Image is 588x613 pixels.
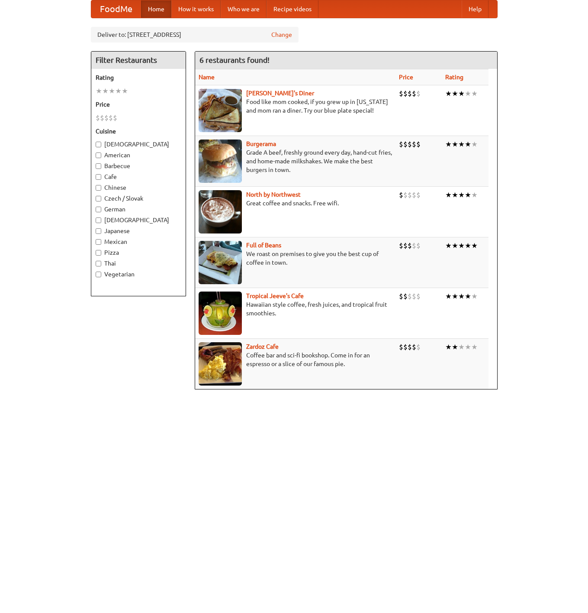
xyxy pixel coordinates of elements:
[96,207,101,212] input: German
[122,86,128,96] li: ★
[452,190,458,200] li: ★
[171,0,221,18] a: How it works
[408,292,412,301] li: $
[399,139,403,149] li: $
[412,241,416,250] li: $
[412,89,416,98] li: $
[471,139,478,149] li: ★
[445,139,452,149] li: ★
[399,342,403,352] li: $
[416,292,421,301] li: $
[96,174,101,180] input: Cafe
[102,86,109,96] li: ★
[199,139,242,183] img: burgerama.jpg
[458,89,465,98] li: ★
[408,190,412,200] li: $
[465,342,471,352] li: ★
[416,89,421,98] li: $
[403,139,408,149] li: $
[399,241,403,250] li: $
[96,73,181,82] h5: Rating
[96,185,101,191] input: Chinese
[96,194,181,203] label: Czech / Slovak
[465,241,471,250] li: ★
[452,89,458,98] li: ★
[458,241,465,250] li: ★
[96,196,101,201] input: Czech / Slovak
[96,216,181,224] label: [DEMOGRAPHIC_DATA]
[199,97,392,115] p: Food like mom cooked, if you grew up in [US_STATE] and mom ran a diner. Try our blue plate special!
[445,74,463,81] a: Rating
[445,342,452,352] li: ★
[199,190,242,234] img: north.jpg
[246,343,279,350] a: Zardoz Cafe
[109,86,115,96] li: ★
[416,190,421,200] li: $
[399,190,403,200] li: $
[199,300,392,318] p: Hawaiian style coffee, fresh juices, and tropical fruit smoothies.
[412,139,416,149] li: $
[96,100,181,109] h5: Price
[91,52,186,69] h4: Filter Restaurants
[403,89,408,98] li: $
[452,292,458,301] li: ★
[96,151,181,159] label: American
[399,74,413,81] a: Price
[96,183,181,192] label: Chinese
[96,127,181,136] h5: Cuisine
[465,139,471,149] li: ★
[246,191,301,198] a: North by Northwest
[403,190,408,200] li: $
[96,227,181,235] label: Japanese
[96,163,101,169] input: Barbecue
[246,90,314,97] a: [PERSON_NAME]'s Diner
[96,113,100,123] li: $
[399,89,403,98] li: $
[91,0,141,18] a: FoodMe
[199,342,242,386] img: zardoz.jpg
[471,89,478,98] li: ★
[96,152,101,158] input: American
[471,292,478,301] li: ★
[452,342,458,352] li: ★
[96,272,101,277] input: Vegetarian
[96,250,101,256] input: Pizza
[412,190,416,200] li: $
[412,342,416,352] li: $
[96,140,181,149] label: [DEMOGRAPHIC_DATA]
[458,190,465,200] li: ★
[445,292,452,301] li: ★
[100,113,104,123] li: $
[199,199,392,208] p: Great coffee and snacks. Free wifi.
[246,140,276,147] a: Burgerama
[199,351,392,368] p: Coffee bar and sci-fi bookshop. Come in for an espresso or a slice of our famous pie.
[403,241,408,250] li: $
[113,113,117,123] li: $
[199,148,392,174] p: Grade A beef, freshly ground every day, hand-cut fries, and home-made milkshakes. We make the bes...
[452,241,458,250] li: ★
[104,113,109,123] li: $
[408,139,412,149] li: $
[408,89,412,98] li: $
[115,86,122,96] li: ★
[199,241,242,284] img: beans.jpg
[246,292,304,299] a: Tropical Jeeve's Cafe
[199,292,242,335] img: jeeves.jpg
[267,0,318,18] a: Recipe videos
[271,30,292,39] a: Change
[96,228,101,234] input: Japanese
[91,27,299,42] div: Deliver to: [STREET_ADDRESS]
[96,261,101,266] input: Thai
[246,242,281,249] a: Full of Beans
[141,0,171,18] a: Home
[96,86,102,96] li: ★
[412,292,416,301] li: $
[199,74,215,81] a: Name
[458,139,465,149] li: ★
[452,139,458,149] li: ★
[403,342,408,352] li: $
[199,89,242,132] img: sallys.jpg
